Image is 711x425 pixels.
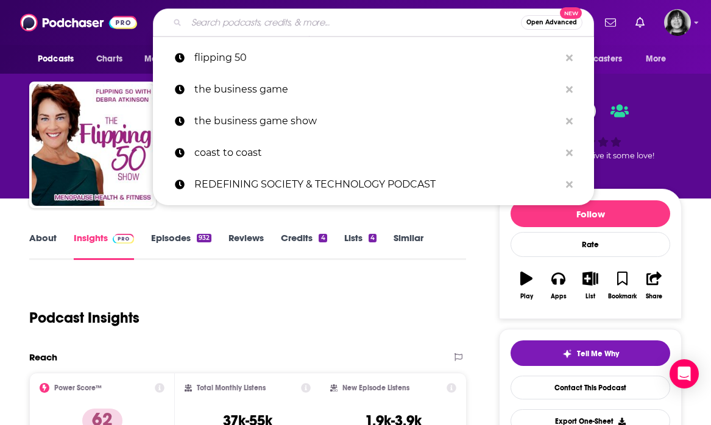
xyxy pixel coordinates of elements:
button: Show profile menu [664,9,691,36]
a: Show notifications dropdown [600,12,621,33]
p: flipping 50 [194,42,560,74]
button: Follow [511,200,670,227]
a: InsightsPodchaser Pro [74,232,134,260]
span: Monitoring [144,51,188,68]
p: the business game [194,74,560,105]
a: Similar [394,232,423,260]
a: the business game show [153,105,594,137]
span: Open Advanced [526,19,577,26]
button: Play [511,264,542,307]
span: Podcasts [38,51,74,68]
p: the business game show [194,105,560,137]
div: 4 [319,234,327,242]
button: open menu [637,47,682,71]
img: tell me why sparkle [562,349,572,359]
span: Logged in as parkdalepublicity1 [664,9,691,36]
h2: New Episode Listens [342,384,409,392]
a: Contact This Podcast [511,376,670,399]
img: Podchaser Pro [113,234,134,244]
img: User Profile [664,9,691,36]
a: Credits4 [281,232,327,260]
img: Podchaser - Follow, Share and Rate Podcasts [20,11,137,34]
h2: Power Score™ [54,384,102,392]
h1: Podcast Insights [29,309,140,327]
p: REDEFINING SOCIETY & TECHNOLOGY PODCAST [194,169,560,200]
button: Apps [542,264,574,307]
button: Share [638,264,670,307]
div: Rate [511,232,670,257]
a: Reviews [228,232,264,260]
h2: Total Monthly Listens [197,384,266,392]
a: Show notifications dropdown [631,12,649,33]
div: Share [646,293,662,300]
div: Open Intercom Messenger [670,359,699,388]
span: More [646,51,667,68]
a: coast to coast [153,137,594,169]
button: Open AdvancedNew [521,15,582,30]
h2: Reach [29,351,57,363]
div: Search podcasts, credits, & more... [153,9,594,37]
span: New [560,7,582,19]
div: Apps [551,293,567,300]
span: Charts [96,51,122,68]
a: Charts [88,47,130,71]
button: open menu [556,47,640,71]
div: 4 [369,234,377,242]
div: 932 [197,234,211,242]
div: Bookmark [608,293,637,300]
img: The Flipping 50 Show [32,84,154,206]
p: coast to coast [194,137,560,169]
button: open menu [29,47,90,71]
div: List [585,293,595,300]
button: List [575,264,606,307]
button: tell me why sparkleTell Me Why [511,340,670,366]
div: Play [520,293,533,300]
a: Lists4 [344,232,377,260]
a: About [29,232,57,260]
a: REDEFINING SOCIETY & TECHNOLOGY PODCAST [153,169,594,200]
button: Bookmark [606,264,638,307]
input: Search podcasts, credits, & more... [186,13,521,32]
a: flipping 50 [153,42,594,74]
span: Tell Me Why [577,349,619,359]
a: Episodes932 [151,232,211,260]
button: open menu [136,47,203,71]
a: the business game [153,74,594,105]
